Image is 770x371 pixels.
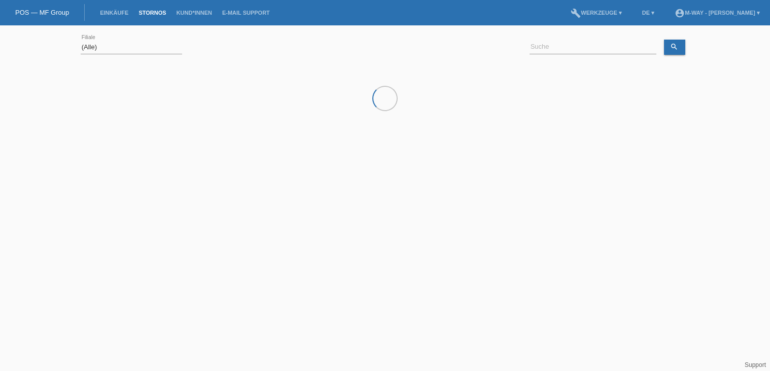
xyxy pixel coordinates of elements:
[637,10,659,16] a: DE ▾
[15,9,69,16] a: POS — MF Group
[95,10,133,16] a: Einkäufe
[675,8,685,18] i: account_circle
[571,8,581,18] i: build
[670,10,765,16] a: account_circlem-way - [PERSON_NAME] ▾
[745,361,766,368] a: Support
[670,43,678,51] i: search
[133,10,171,16] a: Stornos
[566,10,627,16] a: buildWerkzeuge ▾
[217,10,275,16] a: E-Mail Support
[171,10,217,16] a: Kund*innen
[664,40,685,55] a: search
